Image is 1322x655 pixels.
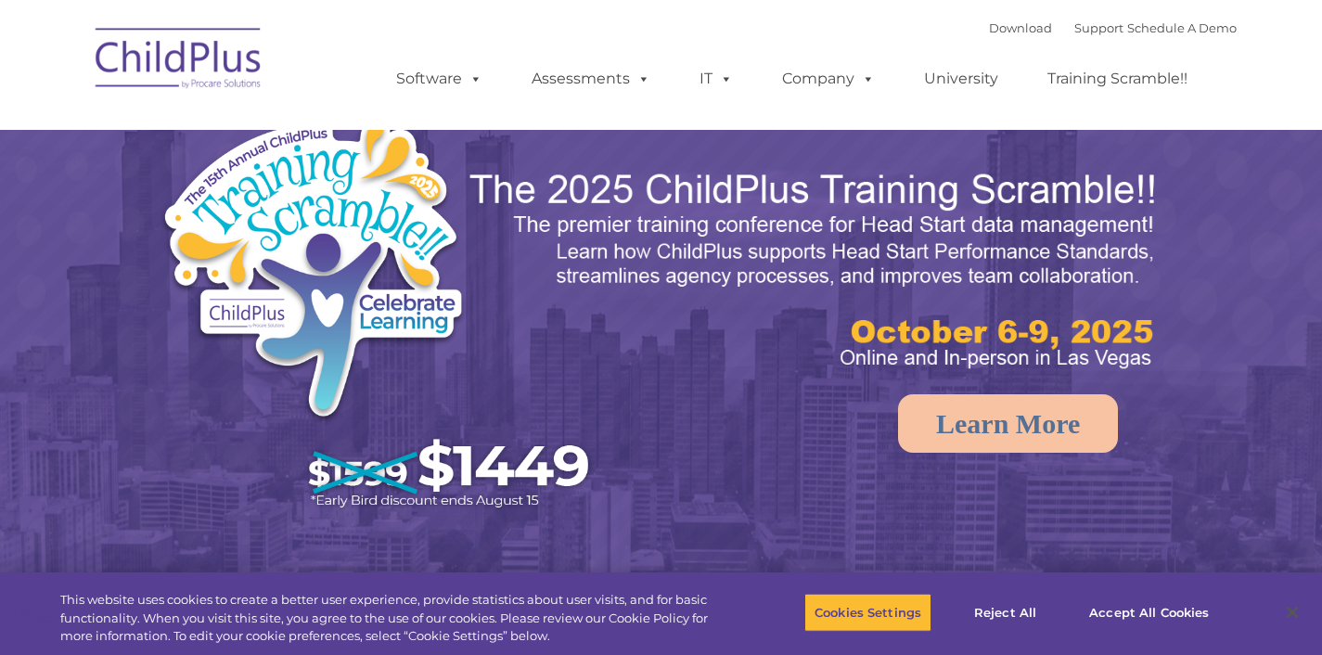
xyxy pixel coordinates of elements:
span: Last name [258,122,314,136]
button: Cookies Settings [804,593,931,632]
a: Support [1074,20,1123,35]
a: Software [378,60,501,97]
a: IT [681,60,751,97]
font: | [989,20,1237,35]
a: Schedule A Demo [1127,20,1237,35]
a: Training Scramble!! [1029,60,1206,97]
a: Download [989,20,1052,35]
a: University [905,60,1017,97]
div: This website uses cookies to create a better user experience, provide statistics about user visit... [60,591,727,646]
button: Reject All [947,593,1063,632]
button: Close [1272,592,1313,633]
a: Assessments [513,60,669,97]
span: Phone number [258,199,337,212]
img: ChildPlus by Procare Solutions [86,15,272,108]
a: Company [764,60,893,97]
a: Learn More [898,394,1118,453]
button: Accept All Cookies [1079,593,1219,632]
